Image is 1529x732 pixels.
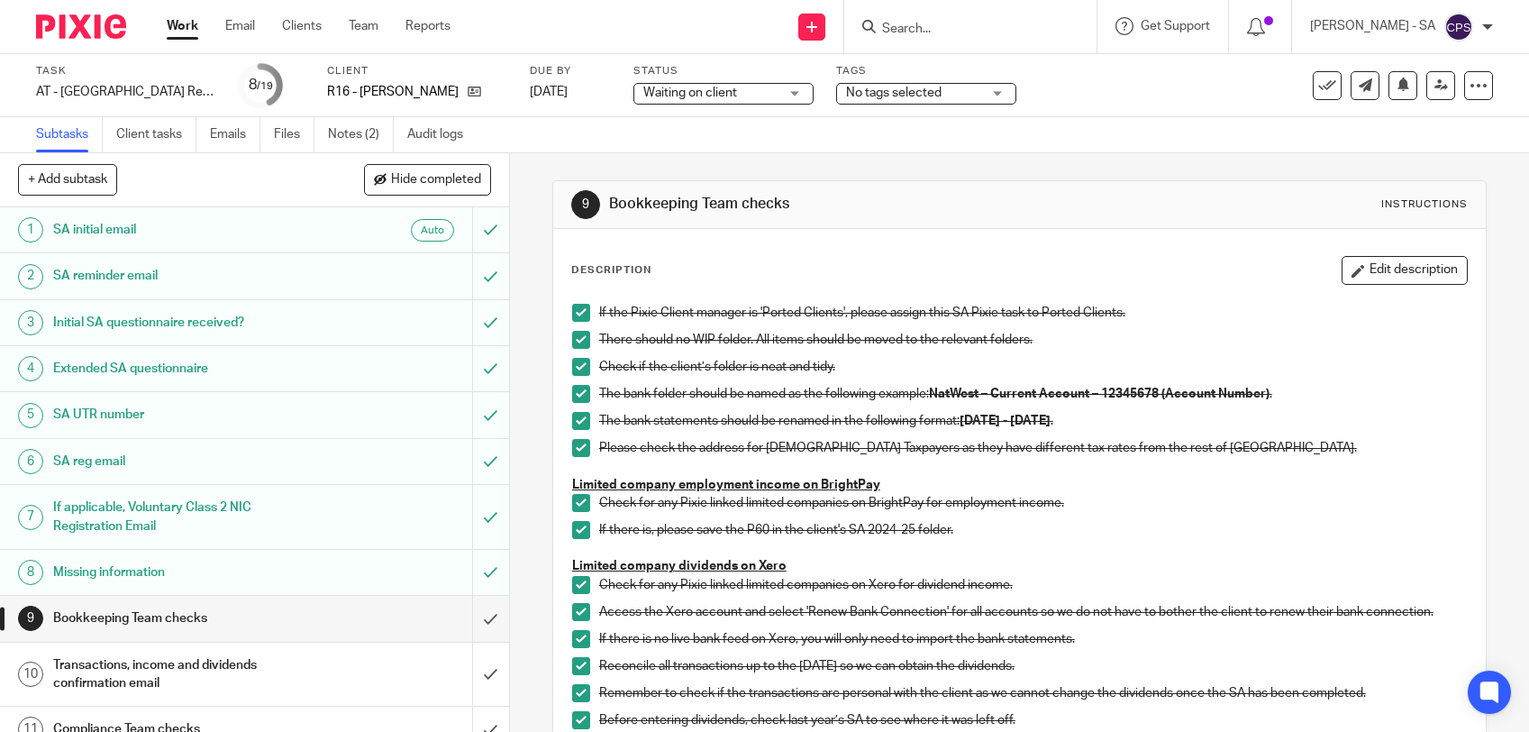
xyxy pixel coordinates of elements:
[836,64,1016,78] label: Tags
[530,64,611,78] label: Due by
[599,657,1467,675] p: Reconcile all transactions up to the [DATE] so we can obtain the dividends.
[18,403,43,428] div: 5
[599,711,1467,729] p: Before entering dividends, check last year’s SA to see where it was left off.
[53,559,321,586] h1: Missing information
[1342,256,1468,285] button: Edit description
[257,81,273,91] small: /19
[327,83,459,101] p: R16 - [PERSON_NAME]
[571,263,651,278] p: Description
[116,117,196,152] a: Client tasks
[405,17,451,35] a: Reports
[282,17,322,35] a: Clients
[1444,13,1473,41] img: svg%3E
[53,605,321,632] h1: Bookkeeping Team checks
[327,64,507,78] label: Client
[1141,20,1210,32] span: Get Support
[225,17,255,35] a: Email
[18,356,43,381] div: 4
[53,355,321,382] h1: Extended SA questionnaire
[364,164,491,195] button: Hide completed
[18,217,43,242] div: 1
[53,652,321,698] h1: Transactions, income and dividends confirmation email
[36,83,216,101] div: AT - [GEOGRAPHIC_DATA] Return - PE [DATE]
[599,576,1467,594] p: Check for any Pixie linked limited companies on Xero for dividend income.
[18,505,43,530] div: 7
[18,662,43,687] div: 10
[599,521,1467,539] p: If there is, please save the P60 in the client's SA 2024-25 folder.
[36,14,126,39] img: Pixie
[1381,197,1468,212] div: Instructions
[36,117,103,152] a: Subtasks
[18,606,43,631] div: 9
[53,401,321,428] h1: SA UTR number
[599,630,1467,648] p: If there is no live bank feed on Xero, you will only need to import the bank statements.
[599,304,1467,322] p: If the Pixie Client manager is 'Ported Clients', please assign this SA Pixie task to Ported Clients.
[18,310,43,335] div: 3
[599,412,1467,430] p: The bank statements should be renamed in the following format: .
[599,494,1467,512] p: Check for any Pixie linked limited companies on BrightPay for employment income.
[880,22,1042,38] input: Search
[53,448,321,475] h1: SA reg email
[53,309,321,336] h1: Initial SA questionnaire received?
[36,64,216,78] label: Task
[167,17,198,35] a: Work
[53,216,321,243] h1: SA initial email
[846,87,942,99] span: No tags selected
[249,75,273,96] div: 8
[599,358,1467,376] p: Check if the client’s folder is neat and tidy.
[18,264,43,289] div: 2
[53,494,321,540] h1: If applicable, Voluntary Class 2 NIC Registration Email
[643,87,737,99] span: Waiting on client
[929,388,1270,400] strong: NatWest – Current Account – 12345678 (Account Number)
[18,560,43,585] div: 8
[274,117,314,152] a: Files
[599,331,1467,349] p: There should no WIP folder. All items should be moved to the relevant folders.
[18,449,43,474] div: 6
[53,262,321,289] h1: SA reminder email
[571,190,600,219] div: 9
[328,117,394,152] a: Notes (2)
[1310,17,1435,35] p: [PERSON_NAME] - SA
[599,603,1467,621] p: Access the Xero account and select 'Renew Bank Connection' for all accounts so we do not have to ...
[960,415,1051,427] strong: [DATE] - [DATE]
[391,173,481,188] span: Hide completed
[407,117,477,152] a: Audit logs
[599,385,1467,403] p: The bank folder should be named as the following example: .
[36,83,216,101] div: AT - SA Return - PE 05-04-2025
[609,195,1058,214] h1: Bookkeeping Team checks
[633,64,814,78] label: Status
[210,117,260,152] a: Emails
[530,86,568,98] span: [DATE]
[349,17,378,35] a: Team
[18,164,117,195] button: + Add subtask
[599,684,1467,702] p: Remember to check if the transactions are personal with the client as we cannot change the divide...
[411,219,454,242] div: Auto
[599,439,1467,457] p: Please check the address for [DEMOGRAPHIC_DATA] Taxpayers as they have different tax rates from t...
[572,479,880,491] u: Limited company employment income on BrightPay
[572,560,787,572] u: Limited company dividends on Xero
